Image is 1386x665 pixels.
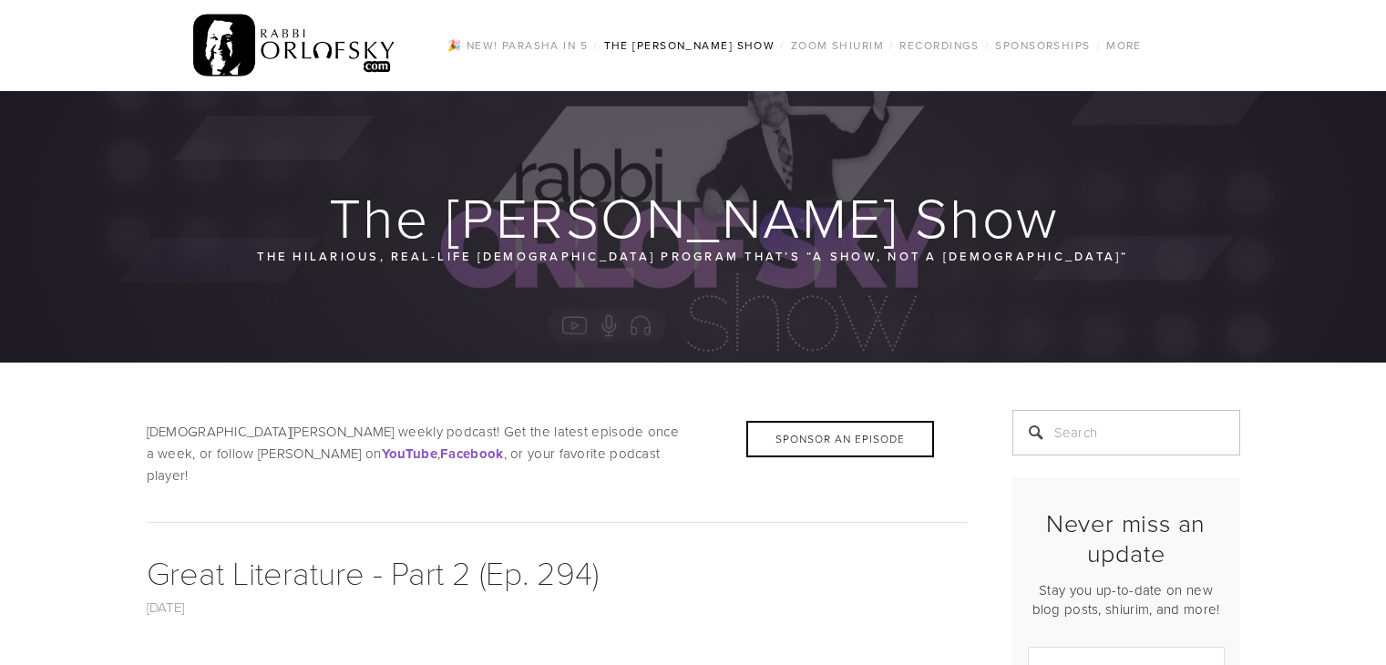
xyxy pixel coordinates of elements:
a: Facebook [440,444,503,463]
a: The [PERSON_NAME] Show [599,34,781,57]
a: Great Literature - Part 2 (Ep. 294) [147,549,599,594]
input: Search [1012,410,1240,455]
span: / [780,37,785,53]
a: YouTube [382,444,437,463]
p: The hilarious, real-life [DEMOGRAPHIC_DATA] program that’s “a show, not a [DEMOGRAPHIC_DATA]“ [256,246,1131,266]
h1: The [PERSON_NAME] Show [147,188,1242,246]
strong: YouTube [382,444,437,464]
h2: Never miss an update [1028,508,1225,568]
a: Sponsorships [990,34,1095,57]
a: Zoom Shiurim [785,34,889,57]
a: [DATE] [147,598,185,617]
p: [DEMOGRAPHIC_DATA][PERSON_NAME] weekly podcast! Get the latest episode once a week, or follow [PE... [147,421,967,486]
p: Stay you up-to-date on new blog posts, shiurim, and more! [1028,580,1225,619]
a: More [1101,34,1147,57]
div: Sponsor an Episode [746,421,934,457]
a: 🎉 NEW! Parasha in 5 [442,34,593,57]
span: / [1096,37,1101,53]
span: / [593,37,598,53]
a: Recordings [894,34,984,57]
img: RabbiOrlofsky.com [193,10,396,81]
strong: Facebook [440,444,503,464]
span: / [889,37,894,53]
span: / [985,37,990,53]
